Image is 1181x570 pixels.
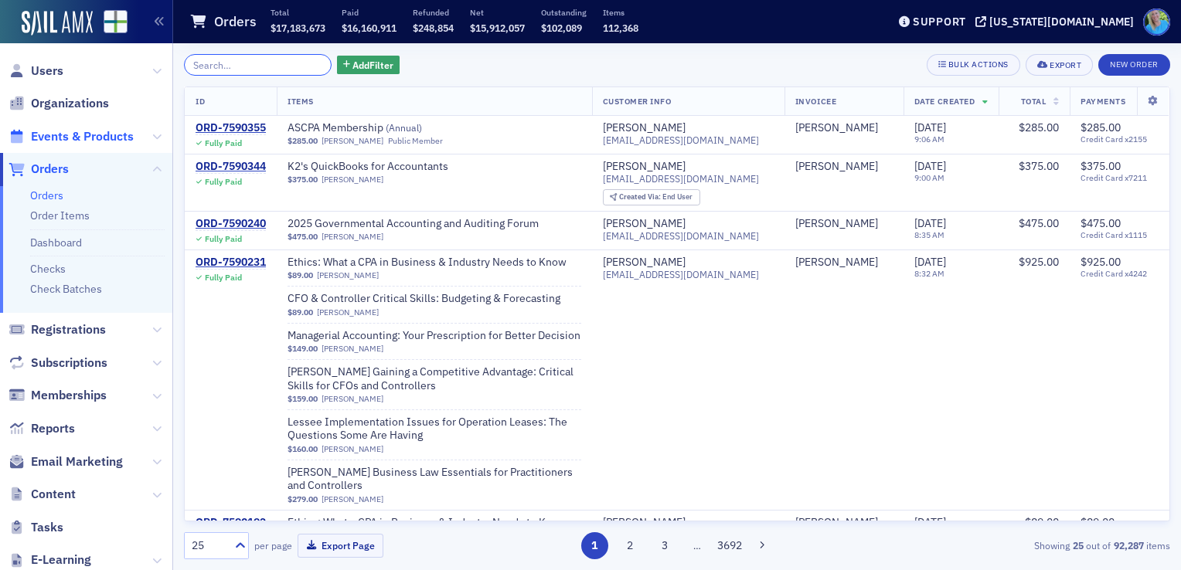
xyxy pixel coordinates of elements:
[914,120,946,134] span: [DATE]
[288,96,314,107] span: Items
[470,7,525,18] p: Net
[1026,54,1093,76] button: Export
[9,161,69,178] a: Orders
[914,229,944,240] time: 8:35 AM
[30,262,66,276] a: Checks
[603,189,700,205] div: Created Via: End User
[214,12,257,31] h1: Orders
[795,217,878,231] a: [PERSON_NAME]
[104,10,128,34] img: SailAMX
[31,63,63,80] span: Users
[322,344,383,354] a: [PERSON_NAME]
[603,22,638,34] span: 112,368
[603,230,759,242] span: [EMAIL_ADDRESS][DOMAIN_NAME]
[1021,96,1047,107] span: Total
[196,121,266,135] a: ORD-7590355
[1081,96,1125,107] span: Payments
[1081,230,1159,240] span: Credit Card x1115
[1111,538,1146,552] strong: 92,287
[337,56,400,75] button: AddFilter
[288,256,567,270] a: Ethics: What a CPA in Business & Industry Needs to Know
[603,160,686,174] div: [PERSON_NAME]
[31,161,69,178] span: Orders
[603,217,686,231] a: [PERSON_NAME]
[31,321,106,338] span: Registrations
[914,255,946,269] span: [DATE]
[288,136,318,146] span: $285.00
[1019,120,1059,134] span: $285.00
[795,516,878,530] a: [PERSON_NAME]
[388,136,443,146] div: Public Member
[1081,159,1121,173] span: $375.00
[603,96,672,107] span: Customer Info
[288,292,560,306] span: CFO & Controller Critical Skills: Budgeting & Forecasting
[652,532,679,559] button: 3
[470,22,525,34] span: $15,912,057
[288,121,482,135] a: ASCPA Membership (Annual)
[288,394,318,404] span: $159.00
[288,444,318,454] span: $160.00
[30,209,90,222] a: Order Items
[288,160,482,174] a: K2's QuickBooks for Accountants
[288,329,580,343] a: Managerial Accounting: Your Prescription for Better Decision
[288,516,567,530] a: Ethics: What a CPA in Business & Industry Needs to Know
[31,486,76,503] span: Content
[9,551,91,568] a: E-Learning
[795,256,878,270] a: [PERSON_NAME]
[1081,216,1121,230] span: $475.00
[288,466,581,493] a: [PERSON_NAME] Business Law Essentials for Practitioners and Controllers
[1050,61,1081,70] div: Export
[1081,269,1159,279] span: Credit Card x4242
[196,96,205,107] span: ID
[541,22,582,34] span: $102,089
[413,22,454,34] span: $248,854
[31,355,107,372] span: Subscriptions
[9,519,63,536] a: Tasks
[9,387,107,404] a: Memberships
[1081,134,1159,144] span: Credit Card x2155
[9,95,109,112] a: Organizations
[196,256,266,270] div: ORD-7590231
[342,7,397,18] p: Paid
[795,160,878,174] a: [PERSON_NAME]
[1081,515,1115,529] span: $89.00
[1019,216,1059,230] span: $475.00
[795,256,893,270] span: Bruce Brinyark
[288,416,581,443] span: Lessee Implementation Issues for Operation Leases: The Questions Some Are Having
[619,192,662,202] span: Created Via :
[603,7,638,18] p: Items
[192,538,226,554] div: 25
[322,232,383,242] a: [PERSON_NAME]
[9,355,107,372] a: Subscriptions
[603,173,759,185] span: [EMAIL_ADDRESS][DOMAIN_NAME]
[914,134,944,144] time: 9:06 AM
[288,344,318,354] span: $149.00
[298,534,383,558] button: Export Page
[31,387,107,404] span: Memberships
[30,188,63,202] a: Orders
[196,160,266,174] div: ORD-7590344
[853,538,1170,552] div: Showing out of items
[196,516,266,530] a: ORD-7590192
[1070,538,1086,552] strong: 25
[254,538,292,552] label: per page
[914,268,944,279] time: 8:32 AM
[948,60,1009,69] div: Bulk Actions
[322,494,383,504] a: [PERSON_NAME]
[795,121,878,135] div: [PERSON_NAME]
[1143,8,1170,36] span: Profile
[795,516,893,530] span: Christopher Brewer
[913,15,966,29] div: Support
[1081,173,1159,183] span: Credit Card x7211
[581,532,608,559] button: 1
[271,7,325,18] p: Total
[288,307,313,317] span: $89.00
[9,321,106,338] a: Registrations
